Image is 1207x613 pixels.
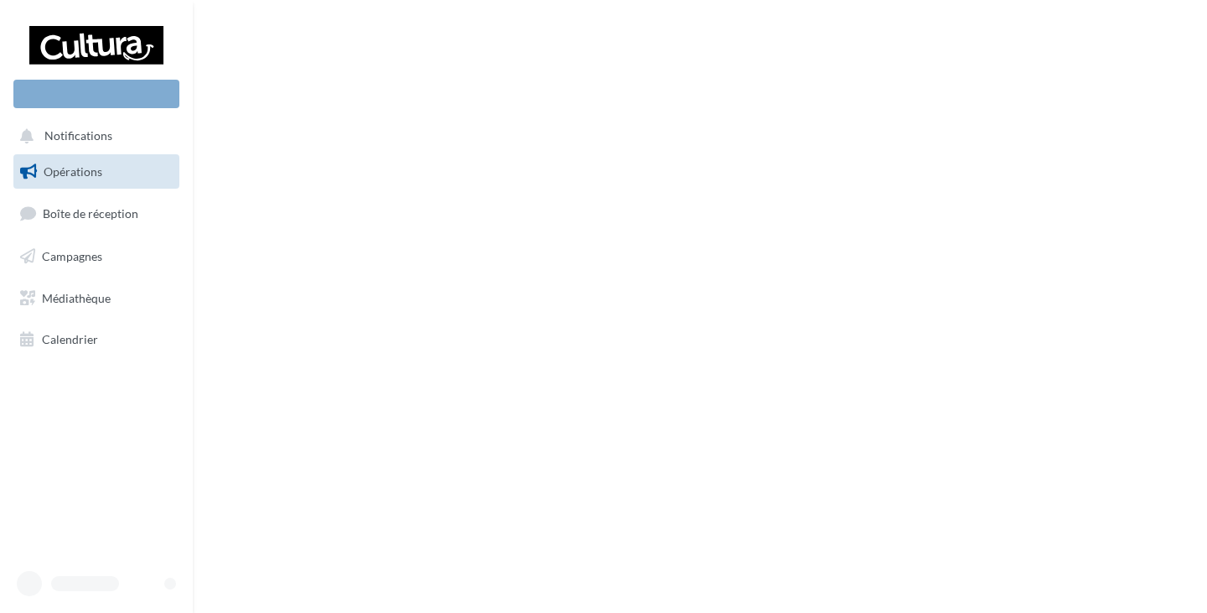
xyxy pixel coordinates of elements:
[10,239,183,274] a: Campagnes
[44,164,102,179] span: Opérations
[44,129,112,143] span: Notifications
[10,195,183,231] a: Boîte de réception
[10,281,183,316] a: Médiathèque
[10,322,183,357] a: Calendrier
[42,249,102,263] span: Campagnes
[42,332,98,346] span: Calendrier
[10,154,183,190] a: Opérations
[13,80,179,108] div: Nouvelle campagne
[42,290,111,304] span: Médiathèque
[43,206,138,221] span: Boîte de réception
